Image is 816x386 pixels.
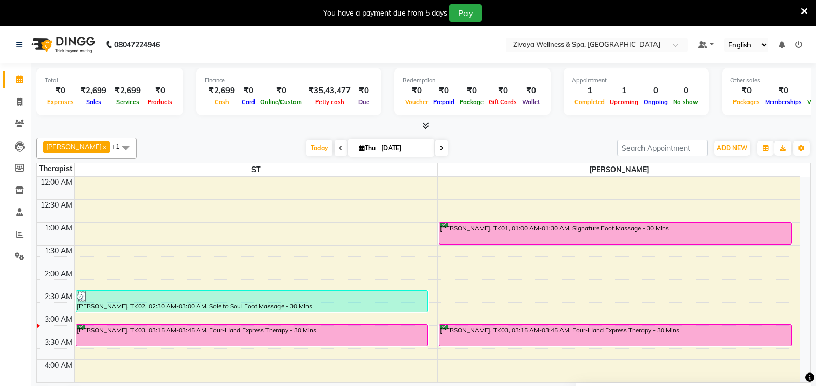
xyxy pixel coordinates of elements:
[239,85,258,97] div: ₹0
[617,140,708,156] input: Search Appointment
[717,144,747,152] span: ADD NEW
[111,85,145,97] div: ₹2,699
[572,76,701,85] div: Appointment
[258,85,304,97] div: ₹0
[76,291,428,312] div: [PERSON_NAME], TK02, 02:30 AM-03:00 AM, Sole to Soul Foot Massage - 30 Mins
[45,76,175,85] div: Total
[304,85,355,97] div: ₹35,43,477
[378,140,430,156] input: 2025-09-04
[356,144,378,152] span: Thu
[84,98,104,106] span: Sales
[763,85,805,97] div: ₹0
[763,98,805,106] span: Memberships
[43,223,74,234] div: 1:00 AM
[145,98,175,106] span: Products
[486,85,519,97] div: ₹0
[38,200,74,211] div: 12:30 AM
[403,98,431,106] span: Voucher
[519,98,542,106] span: Wallet
[607,85,641,97] div: 1
[730,85,763,97] div: ₹0
[572,98,607,106] span: Completed
[76,85,111,97] div: ₹2,699
[671,85,701,97] div: 0
[43,314,74,325] div: 3:00 AM
[45,85,76,97] div: ₹0
[43,337,74,348] div: 3:30 AM
[607,98,641,106] span: Upcoming
[730,98,763,106] span: Packages
[714,141,750,156] button: ADD NEW
[313,98,347,106] span: Petty cash
[449,4,482,22] button: Pay
[43,291,74,302] div: 2:30 AM
[403,76,542,85] div: Redemption
[45,98,76,106] span: Expenses
[37,163,74,174] div: Therapist
[457,85,486,97] div: ₹0
[205,85,239,97] div: ₹2,699
[403,85,431,97] div: ₹0
[519,85,542,97] div: ₹0
[239,98,258,106] span: Card
[102,143,106,151] a: x
[431,98,457,106] span: Prepaid
[114,98,142,106] span: Services
[641,98,671,106] span: Ongoing
[112,142,128,150] span: +1
[323,8,447,19] div: You have a payment due from 5 days
[641,85,671,97] div: 0
[75,163,437,176] span: ST
[572,85,607,97] div: 1
[486,98,519,106] span: Gift Cards
[212,98,232,106] span: Cash
[439,325,791,346] div: [PERSON_NAME], TK03, 03:15 AM-03:45 AM, Four-Hand Express Therapy - 30 Mins
[145,85,175,97] div: ₹0
[438,163,801,176] span: [PERSON_NAME]
[355,85,373,97] div: ₹0
[671,98,701,106] span: No show
[43,360,74,371] div: 4:00 AM
[43,246,74,256] div: 1:30 AM
[457,98,486,106] span: Package
[38,177,74,188] div: 12:00 AM
[439,223,791,244] div: [PERSON_NAME], TK01, 01:00 AM-01:30 AM, Signature Foot Massage - 30 Mins
[26,30,98,59] img: logo
[356,98,372,106] span: Due
[76,325,428,346] div: [PERSON_NAME], TK03, 03:15 AM-03:45 AM, Four-Hand Express Therapy - 30 Mins
[43,268,74,279] div: 2:00 AM
[114,30,160,59] b: 08047224946
[258,98,304,106] span: Online/Custom
[205,76,373,85] div: Finance
[431,85,457,97] div: ₹0
[46,143,102,151] span: [PERSON_NAME]
[306,140,332,156] span: Today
